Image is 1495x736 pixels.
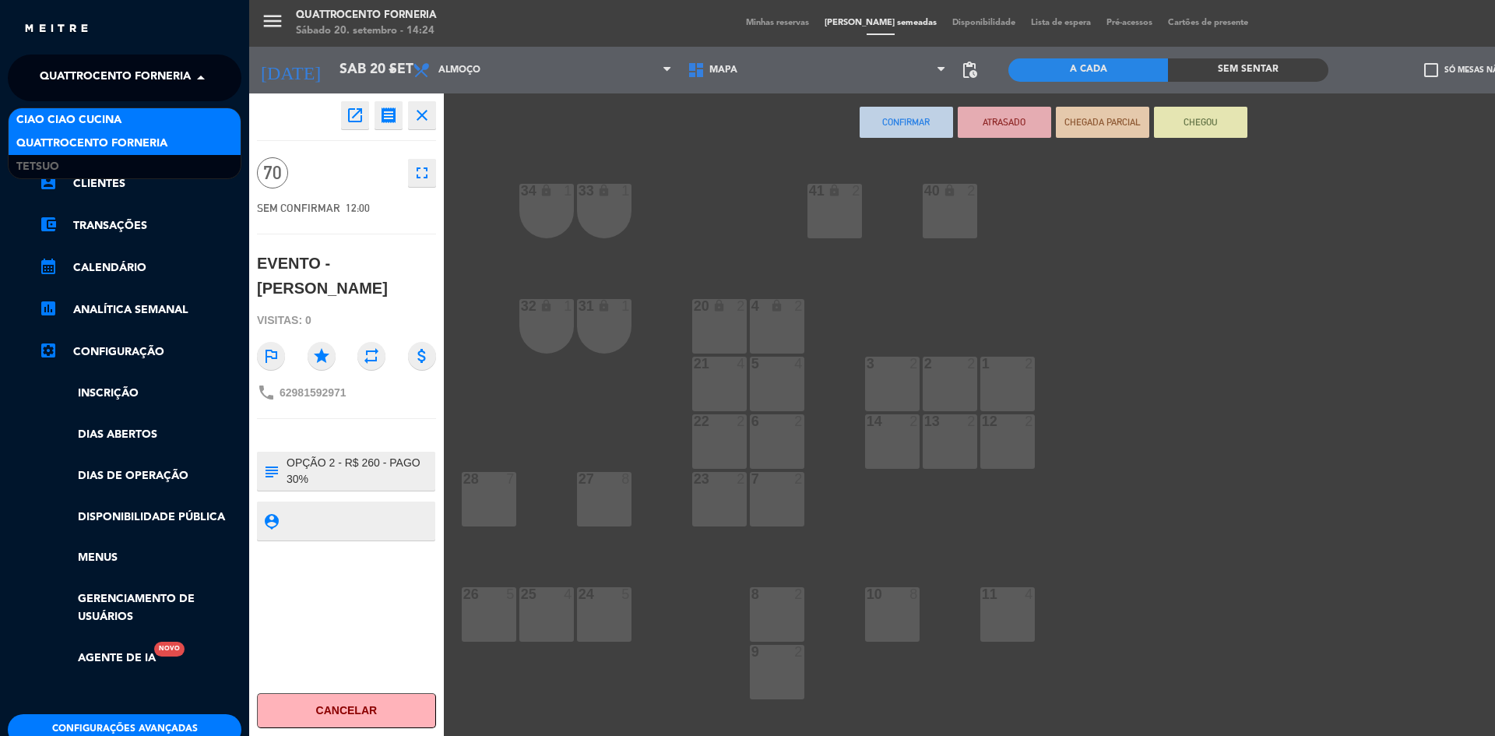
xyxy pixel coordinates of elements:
span: SEM CONFIRMAR [257,202,340,214]
a: account_balance_walletTransações [39,217,241,235]
span: Tetsuo [16,158,59,176]
i: close [413,106,431,125]
i: phone [257,383,276,402]
a: assessmentANALÍTICA SEMANAL [39,301,241,319]
a: Dias abertos [39,426,241,444]
a: Configuração [39,343,241,361]
i: account_balance_wallet [39,215,58,234]
a: Inscrição [39,385,241,403]
i: outlined_flag [257,342,285,370]
a: calendar_monthCalendário [39,259,241,277]
i: open_in_new [346,106,364,125]
img: MEITRE [23,23,90,35]
span: 62981592971 [280,386,346,399]
button: fullscreen [408,159,436,187]
span: 12:00 [346,202,370,214]
a: Disponibilidade pública [39,509,241,526]
i: receipt [379,106,398,125]
span: 70 [257,157,288,188]
i: repeat [357,342,385,370]
button: open_in_new [341,101,369,129]
i: settings_applications [39,341,58,360]
i: attach_money [408,342,436,370]
span: Quattrocento Forneria [16,135,167,153]
button: receipt [375,101,403,129]
div: Visitas: 0 [257,307,436,334]
span: Ciao Ciao Cucina [16,111,121,129]
i: person_pin [262,512,280,530]
a: Menus [39,549,241,567]
i: subject [262,463,280,480]
div: EVENTO - [PERSON_NAME] [257,251,436,301]
a: Dias de Operação [39,467,241,485]
a: account_boxClientes [39,174,241,193]
i: assessment [39,299,58,318]
a: Agente de IANovo [39,650,156,667]
div: Novo [154,642,185,657]
button: Cancelar [257,693,436,728]
i: account_box [39,173,58,192]
i: fullscreen [413,164,431,182]
span: Quattrocento Forneria [40,62,191,94]
i: star [308,342,336,370]
button: close [408,101,436,129]
i: calendar_month [39,257,58,276]
a: Gerenciamento de usuários [39,590,241,626]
